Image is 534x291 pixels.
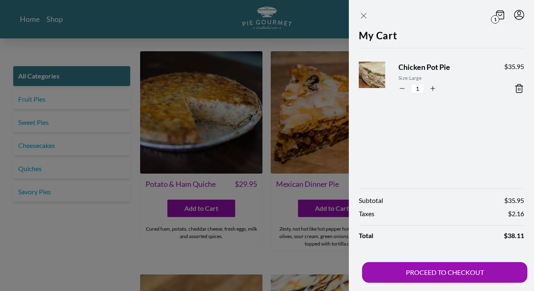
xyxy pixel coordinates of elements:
[355,54,405,104] img: Product Image
[504,231,524,241] span: $ 38.11
[359,209,374,219] span: Taxes
[508,209,524,219] span: $ 2.16
[359,196,383,205] span: Subtotal
[504,196,524,205] span: $ 35.95
[398,74,491,82] span: Size: Large
[504,62,524,72] span: $ 35.95
[514,10,524,20] button: Menu
[362,262,527,283] button: PROCEED TO CHECKOUT
[359,28,524,48] h2: My Cart
[398,62,491,73] span: Chicken Pot Pie
[359,231,373,241] span: Total
[491,15,499,24] span: 1
[359,11,369,21] button: Close panel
